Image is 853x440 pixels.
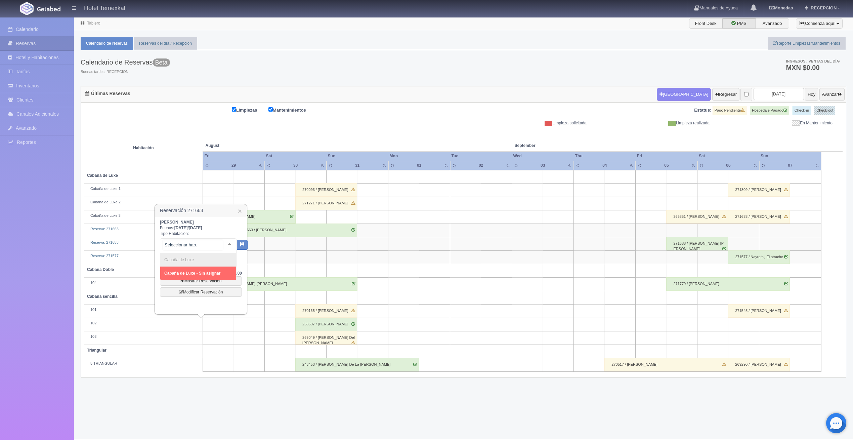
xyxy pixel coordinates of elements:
[238,207,242,214] a: ×
[295,318,357,331] div: 268507 / [PERSON_NAME]
[666,210,728,224] div: 265851 / [PERSON_NAME]
[719,163,738,168] div: 06
[715,120,838,126] div: En Mantenimiento
[657,88,711,101] button: [GEOGRAPHIC_DATA]
[87,267,114,272] b: Cabaña Doble
[348,163,367,168] div: 31
[174,226,202,230] b: /
[232,106,267,114] label: Limpiezas
[728,250,790,264] div: 271577 / Nayreth j El atrache
[189,226,202,230] span: [DATE]
[768,37,846,50] a: Reporte Limpiezas/Mantenimientos
[295,197,357,210] div: 271271 / [PERSON_NAME]
[728,304,790,318] div: 271545 / [PERSON_NAME]
[769,5,793,10] b: Monedas
[153,58,170,67] span: Beta
[268,107,273,112] input: Mantenimientos
[295,358,419,371] div: 243453 / [PERSON_NAME] De La [PERSON_NAME]
[20,2,34,15] img: Getabed
[155,205,247,216] h3: Reservación 271663
[164,271,220,276] span: Cabaña de Luxe - Sin asignar
[233,224,357,237] div: 271663 / [PERSON_NAME]
[134,37,197,50] a: Reservas del día / Recepción
[592,120,715,126] div: Limpieza realizada
[697,152,759,161] th: Sat
[174,226,188,230] span: [DATE]
[295,331,357,345] div: 269049 / [PERSON_NAME] Del [PERSON_NAME]
[163,240,223,250] input: Seleccionar hab.
[574,152,636,161] th: Thu
[722,18,756,29] label: PMS
[327,152,388,161] th: Sun
[87,294,118,299] b: Cabaña sencilla
[809,5,837,10] span: RECEPCION
[37,6,60,11] img: Getabed
[87,361,200,366] div: 5 TRIANGULAR
[595,163,614,168] div: 04
[713,106,747,115] label: Pago Pendiente
[85,91,130,96] h4: Últimas Reservas
[728,210,790,224] div: 271633 / [PERSON_NAME]
[160,220,194,225] b: [PERSON_NAME]
[469,120,592,126] div: Limpieza solicitada
[666,277,790,291] div: 271779 / [PERSON_NAME]
[203,152,265,161] th: Fri
[786,64,840,71] h3: MXN $0.00
[87,21,100,26] a: Tablero
[81,37,133,50] a: Calendario de reservas
[636,152,697,161] th: Fri
[450,152,512,161] th: Tue
[805,88,818,101] button: Hoy
[268,106,316,114] label: Mantenimientos
[203,210,296,224] div: 271626 / [PERSON_NAME]
[87,200,200,205] div: Cabaña de Luxe 2
[87,280,200,286] div: 104
[728,183,790,197] div: 271309 / [PERSON_NAME]
[206,143,324,149] span: August
[814,106,835,115] label: Check-out
[87,321,200,326] div: 102
[512,152,574,161] th: Wed
[81,58,170,66] h3: Calendario de Reservas
[819,88,845,101] button: Avanzar
[793,106,811,115] label: Check-in
[286,163,305,168] div: 30
[604,358,728,371] div: 270517 / [PERSON_NAME]
[689,18,723,29] label: Front Desk
[265,152,327,161] th: Sat
[657,163,676,168] div: 05
[87,186,200,192] div: Cabaña de Luxe 1
[796,18,843,29] button: ¡Comienza aquí!
[533,163,553,168] div: 03
[160,287,242,297] a: Modificar Reservación
[666,237,728,250] div: 271688 / [PERSON_NAME] [PERSON_NAME]
[87,307,200,313] div: 101
[388,152,450,161] th: Mon
[759,152,821,161] th: Sun
[90,240,119,244] a: Reserva: 271688
[90,227,119,231] a: Reserva: 271663
[87,348,106,353] b: Triangular
[295,304,357,318] div: 270165 / [PERSON_NAME]
[728,358,790,371] div: 269290 / [PERSON_NAME]
[780,163,800,168] div: 07
[295,183,357,197] div: 270093 / [PERSON_NAME]
[786,59,840,63] span: Ingresos / Ventas del día
[224,163,244,168] div: 29
[203,277,357,291] div: 269007 / [PERSON_NAME] [PERSON_NAME]
[515,143,633,149] span: September
[712,88,739,101] button: Regresar
[87,334,200,339] div: 103
[232,107,236,112] input: Limpiezas
[694,107,711,114] label: Estatus:
[471,163,491,168] div: 02
[750,106,789,115] label: Hospedaje Pagado
[81,69,170,75] span: Buenas tardes, RECEPCION.
[133,146,154,150] strong: Habitación
[84,3,125,12] h4: Hotel Temexkal
[87,173,118,178] b: Cabaña de Luxe
[90,254,119,258] a: Reserva: 271577
[87,213,200,218] div: Cabaña de Luxe 3
[756,18,789,29] label: Avanzado
[160,276,242,286] a: Mostrar Reservación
